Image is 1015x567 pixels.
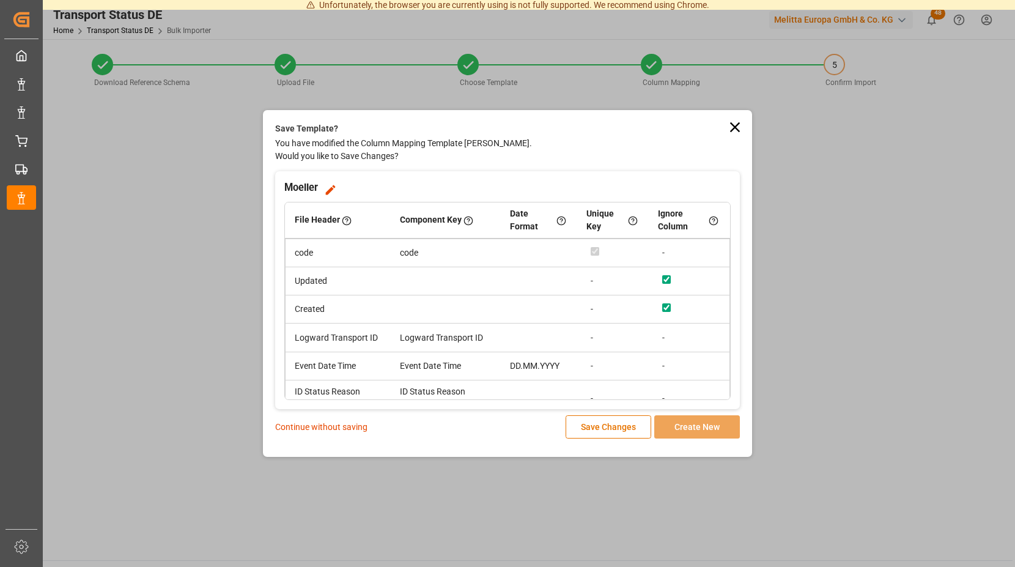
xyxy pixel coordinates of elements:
[662,392,720,405] div: -
[662,246,720,259] div: -
[400,246,492,259] div: code
[591,392,640,405] div: -
[284,180,318,196] h3: Moeller
[510,360,569,372] div: DD.MM.YYYY
[286,239,391,267] td: code
[510,203,569,237] div: Date Format
[275,122,338,135] label: Save Template?
[400,332,492,344] div: Logward Transport ID
[591,303,640,316] div: -
[566,415,651,439] button: Save Changes
[654,415,740,439] button: Create New
[286,380,391,417] td: ID Status Reason (CONCAT)
[662,332,720,344] div: -
[586,203,640,237] div: Unique Key
[286,267,391,295] td: Updated
[286,295,391,324] td: Created
[591,275,640,287] div: -
[400,209,492,231] div: Component Key
[591,360,640,372] div: -
[400,385,492,411] div: ID Status Reason (CONCAT)
[400,360,492,372] div: Event Date Time
[286,324,391,352] td: Logward Transport ID
[295,209,382,231] div: File Header
[662,360,720,372] div: -
[275,421,367,434] p: Continue without saving
[275,137,740,163] p: You have modified the Column Mapping Template [PERSON_NAME]. Would you like to Save Changes?
[286,352,391,380] td: Event Date Time
[658,203,720,237] div: Ignore Column
[591,332,640,344] div: -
